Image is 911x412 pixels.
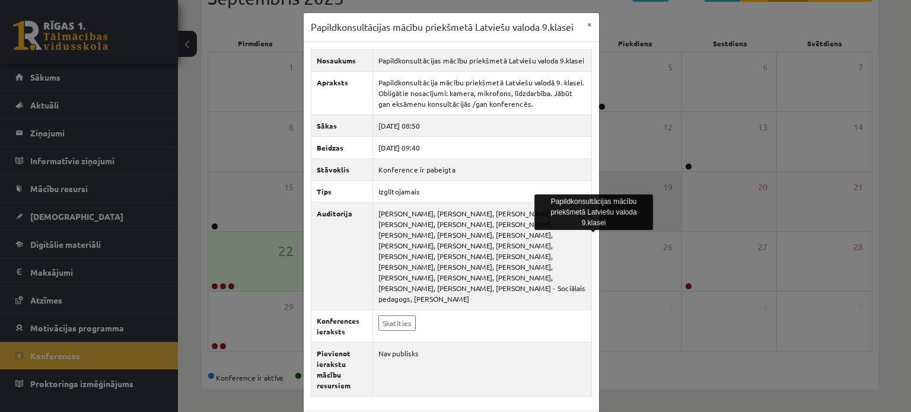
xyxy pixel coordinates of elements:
h3: Papildkonsultācijas mācību priekšmetā Latviešu valoda 9.klasei [311,20,574,34]
td: Papildkonsultācijas mācību priekšmetā Latviešu valoda 9.klasei [373,49,591,71]
td: [DATE] 09:40 [373,136,591,158]
th: Auditorija [311,202,373,309]
td: Izglītojamais [373,180,591,202]
th: Stāvoklis [311,158,373,180]
th: Beidzas [311,136,373,158]
td: Nav publisks [373,342,591,396]
td: Konference ir pabeigta [373,158,591,180]
th: Pievienot ierakstu mācību resursiem [311,342,373,396]
button: × [580,13,599,36]
a: Skatīties [378,315,416,331]
div: Papildkonsultācijas mācību priekšmetā Latviešu valoda 9.klasei [534,194,653,230]
td: [DATE] 08:50 [373,114,591,136]
th: Sākas [311,114,373,136]
td: [PERSON_NAME], [PERSON_NAME], [PERSON_NAME], [PERSON_NAME], [PERSON_NAME], [PERSON_NAME], [PERSON... [373,202,591,309]
th: Nosaukums [311,49,373,71]
th: Konferences ieraksts [311,309,373,342]
th: Tips [311,180,373,202]
td: Papildkonsultācija mācību priekšmetā Latviešu valodā 9. klasei. Obligātie nosacījumi: kamera, mik... [373,71,591,114]
th: Apraksts [311,71,373,114]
